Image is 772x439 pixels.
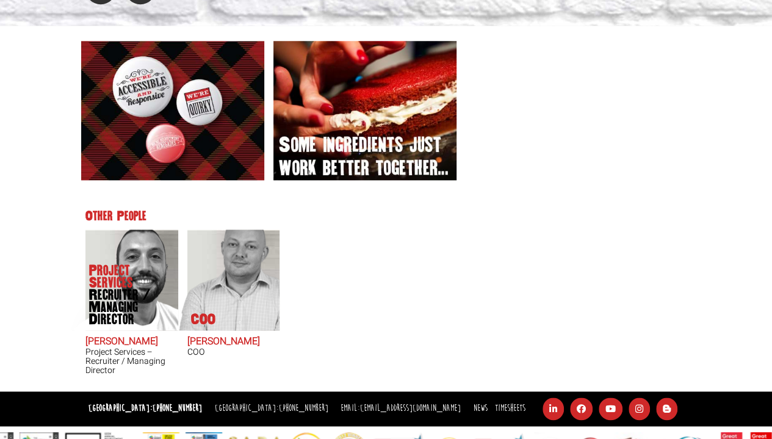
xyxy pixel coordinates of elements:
[212,400,331,418] li: [GEOGRAPHIC_DATA]:
[85,347,178,376] h3: Project Services – Recruiter / Managing Director
[360,402,461,414] a: [EMAIL_ADDRESS][DOMAIN_NAME]
[191,313,215,325] p: COO
[279,402,328,414] a: [PHONE_NUMBER]
[337,400,464,418] li: Email:
[176,230,280,330] img: Simon Moss's our COO
[88,402,202,414] strong: [GEOGRAPHIC_DATA]:
[153,402,202,414] a: [PHONE_NUMBER]
[473,402,487,414] a: News
[61,230,178,330] img: Chris Pelow's our Project Services Recruiter / Managing Director
[187,336,280,347] h2: [PERSON_NAME]
[494,402,525,414] a: Timesheets
[85,209,687,223] h4: Other People
[85,336,178,347] h2: [PERSON_NAME]
[89,264,178,325] p: Project Services
[187,347,280,357] h3: COO
[89,289,178,325] span: Recruiter / Managing Director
